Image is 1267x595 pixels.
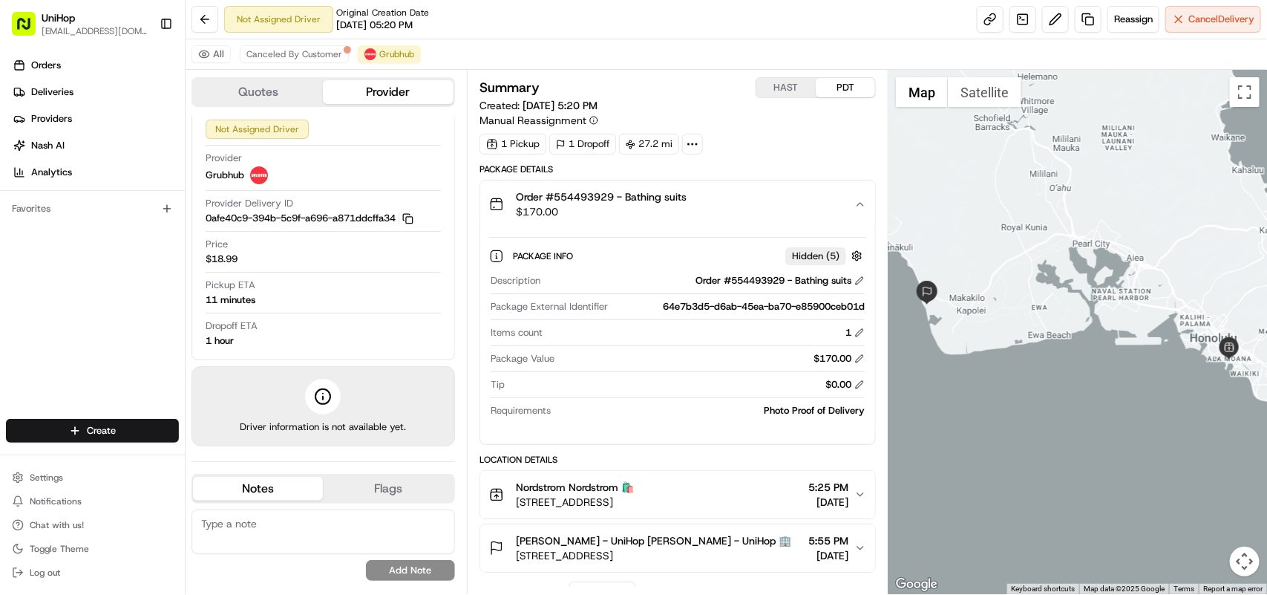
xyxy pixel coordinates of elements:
span: • [123,231,128,243]
h3: Summary [479,81,540,94]
span: Map data ©2025 Google [1084,585,1165,593]
button: Notifications [6,491,179,512]
img: Google [892,575,941,594]
button: Flags [323,477,453,501]
span: Price [206,238,228,251]
span: Package External Identifier [491,300,608,313]
button: PDT [816,78,875,97]
div: Order #554493929 - Bathing suits [695,274,865,287]
span: API Documentation [140,293,238,308]
span: 5:55 PM [808,533,848,548]
span: Cancel Delivery [1188,13,1254,26]
a: Open this area in Google Maps (opens a new window) [892,575,941,594]
div: 1 Dropoff [549,134,616,155]
div: Past conversations [15,194,99,206]
img: 8016278978528_b943e370aa5ada12b00a_72.png [31,143,58,169]
button: Create [6,419,179,443]
div: 📗 [15,294,27,306]
span: Grubhub [379,48,414,60]
span: Manual Reassignment [479,113,586,128]
span: Chat with us! [30,519,84,531]
button: Settings [6,467,179,488]
button: Show street map [896,77,948,107]
div: 💻 [125,294,137,306]
span: Toggle Theme [30,543,89,555]
button: Start new chat [252,147,270,165]
span: Package Info [513,250,576,262]
button: Keyboard shortcuts [1011,584,1075,594]
a: Terms (opens in new tab) [1173,585,1194,593]
button: Notes [193,477,323,501]
div: We're available if you need us! [67,157,204,169]
img: 1736555255976-a54dd68f-1ca7-489b-9aae-adbdc363a1c4 [15,143,42,169]
span: [STREET_ADDRESS] [516,548,791,563]
button: Reassign [1107,6,1159,33]
span: Created: [479,98,598,113]
button: Log out [6,562,179,583]
button: Provider [323,80,453,104]
span: Provider Delivery ID [206,197,293,210]
a: Orders [6,53,185,77]
button: All [191,45,231,63]
span: Deliveries [31,85,73,99]
span: Orders [31,59,61,72]
a: 📗Knowledge Base [9,287,120,313]
div: Photo Proof of Delivery [557,404,865,417]
div: Package Details [479,163,876,175]
span: Package Value [491,352,554,365]
button: Map camera controls [1230,547,1260,576]
img: 5e692f75ce7d37001a5d71f1 [364,48,376,60]
span: [DATE] [808,548,848,563]
span: Description [491,274,540,287]
span: $18.99 [206,253,238,266]
button: 0afe40c9-394b-5c9f-a696-a871ddcffa34 [206,212,413,225]
img: Nash [15,16,45,45]
button: Grubhub [358,45,421,63]
span: Pickup ETA [206,279,255,292]
div: Location Details [479,454,876,466]
span: Knowledge Base [30,293,114,308]
span: Original Creation Date [336,7,429,19]
span: Nordstrom Nordstrom 🛍️ [516,480,634,495]
span: 5:25 PM [808,480,848,495]
button: Toggle Theme [6,539,179,559]
p: Welcome 👋 [15,60,270,84]
div: 1 Pickup [479,134,546,155]
span: $170.00 [516,204,687,219]
div: Order #554493929 - Bathing suits$170.00 [480,228,875,444]
div: $0.00 [825,378,865,391]
a: Analytics [6,160,185,184]
span: [DATE] 05:20 PM [336,19,413,32]
div: $170.00 [813,352,865,365]
button: UniHop [42,10,75,25]
span: [DATE] [808,495,848,510]
span: Order #554493929 - Bathing suits [516,189,687,204]
span: [DATE] 5:20 PM [523,99,598,112]
div: 1 hour [206,334,234,348]
button: Toggle fullscreen view [1230,77,1260,107]
span: [PERSON_NAME] - UniHop [PERSON_NAME] - UniHop 🏢 [516,533,791,548]
span: Grubhub [206,169,244,182]
a: 💻API Documentation [120,287,244,313]
div: 64e7b3d5-d6ab-45ea-ba70-e85900ceb01d [614,300,865,313]
img: Brigitte Vinadas [15,217,39,241]
span: Log out [30,567,60,579]
button: UniHop[EMAIL_ADDRESS][DOMAIN_NAME] [6,6,154,42]
span: Driver information is not available yet. [240,420,406,434]
img: 5e692f75ce7d37001a5d71f1 [250,166,268,184]
button: [EMAIL_ADDRESS][DOMAIN_NAME] [42,25,148,37]
span: Providers [31,112,72,126]
button: Show satellite imagery [948,77,1021,107]
span: Reassign [1114,13,1153,26]
span: [PERSON_NAME] [46,231,120,243]
span: Create [87,424,116,438]
span: Pylon [148,329,180,340]
a: Nash AI [6,134,185,157]
input: Clear [39,97,245,112]
div: Start new chat [67,143,243,157]
button: Order #554493929 - Bathing suits$170.00 [480,181,875,228]
a: Powered byPylon [105,328,180,340]
span: Tip [491,378,505,391]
